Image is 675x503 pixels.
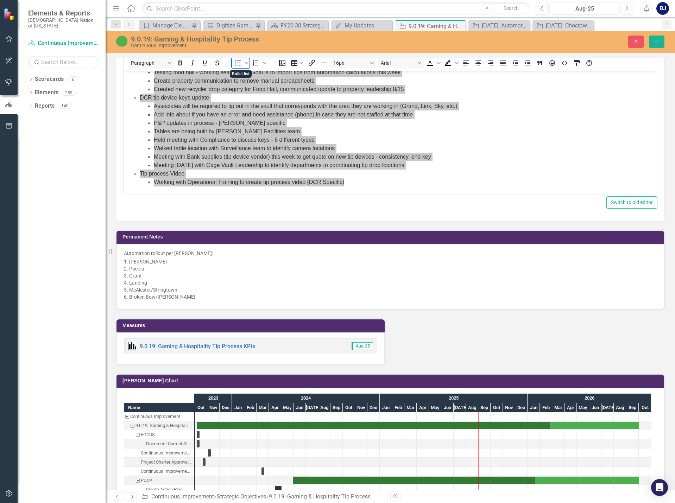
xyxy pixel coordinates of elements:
a: My Updates [333,21,391,30]
div: Create Action Plan [124,485,194,494]
a: Reports [35,102,55,110]
div: Task: Start date: 2023-10-05 End date: 2026-10-01 [124,421,194,430]
div: Task: Start date: 2023-10-05 End date: 2026-10-01 [197,422,639,429]
div: Oct [343,403,355,412]
div: Jul [306,403,318,412]
div: May [429,403,441,412]
div: Task: Start date: 2024-05-31 End date: 2026-10-01 [293,477,639,484]
div: Continuous Improvement - Report-Out Phase [141,467,192,476]
li: Create property communication to remove manual spreadsheets [30,6,531,14]
span: Search [504,5,519,11]
div: Apr [417,403,429,412]
div: Aug [318,403,330,412]
div: Aug-25 [553,5,616,13]
div: Jan [380,403,392,412]
div: 9.0.19: Gaming & Hospitality Tip Process [269,493,371,500]
div: Continuous Improvement - Report-Out Phase [124,467,194,476]
span: Arial [381,60,415,66]
div: Manage Elements [152,21,190,30]
div: Aug [614,403,626,412]
div: 6 [67,76,78,82]
div: Sep [478,403,491,412]
div: Task: Start date: 2023-10-05 End date: 2023-10-05 [124,430,194,439]
li: Tables are being built by [PERSON_NAME] Facilities team [30,56,531,65]
div: Task: Start date: 2023-10-20 End date: 2023-10-20 [124,458,194,467]
div: Open Intercom Messenger [651,479,668,496]
div: Task: Start date: 2023-10-05 End date: 2023-10-05 [124,439,194,448]
h3: Measures [122,323,381,328]
div: Task: Start date: 2023-10-05 End date: 2023-10-05 [197,431,200,438]
div: Apr [564,403,577,412]
div: PDCA [141,476,152,485]
div: Task: Start date: 2024-05-31 End date: 2026-10-01 [124,476,194,485]
div: Feb [540,403,552,412]
button: Italic [187,58,198,68]
div: Task: Start date: 2024-04-15 End date: 2024-05-01 [124,485,194,494]
button: Help [583,58,595,68]
button: Underline [199,58,211,68]
div: Document Current State [146,439,192,448]
div: Jun [589,403,601,412]
span: 16px [333,60,368,66]
span: Elements & Reports [28,9,99,17]
div: Task: Start date: 2024-03-13 End date: 2024-03-13 [124,467,194,476]
li: McAlester/Stringtown [129,286,657,293]
button: Table [289,58,305,68]
span: Paragraph [131,60,165,66]
div: Project Charter Approval - G&H Leadership [124,458,194,467]
input: Search Below... [28,56,99,68]
div: Apr [269,403,281,412]
div: Task: Start date: 2023-11-02 End date: 2023-11-02 [208,449,211,457]
div: Create Action Plan [146,485,183,494]
div: May [281,403,294,412]
a: [DATE]: Automation [470,21,528,30]
li: Created new recycler drop category for Food Hall, communicated update to property leadership 8/15 [30,14,531,23]
img: Performance Management [128,342,136,350]
div: Nov [503,403,515,412]
a: Continuous Improvement [28,39,99,47]
div: Mar [257,403,269,412]
div: Sep [330,403,343,412]
button: Insert image [276,58,288,68]
div: FY26-30 Strategic Plan [280,21,327,30]
div: 9.0.19: Gaming & Hospitality Tip Process [131,35,424,43]
div: 9.0.19: Gaming & Hospitality Tip Process [409,22,464,31]
h3: Permanent Notes [122,234,661,240]
div: Nov [207,403,220,412]
button: Font Arial [378,58,424,68]
div: Jul [601,403,614,412]
div: Aug [466,403,478,412]
img: CI Action Plan Approved/In Progress [116,36,127,47]
div: Oct [491,403,503,412]
div: Dec [367,403,380,412]
div: Nov [355,403,367,412]
div: Task: Start date: 2024-03-13 End date: 2024-03-13 [261,467,264,475]
li: Pocola [129,265,657,272]
div: Task: Start date: 2023-10-20 End date: 2023-10-20 [203,458,206,466]
div: PDCA [124,476,194,485]
li: Meeting [DATE] with Cage Vault Leadership to identify departments to coordinating tip drop locations [30,90,531,98]
div: Jan [528,403,540,412]
small: [DEMOGRAPHIC_DATA] Nation of [US_STATE] [28,17,99,29]
button: Search [493,4,529,13]
button: Increase indent [522,58,534,68]
div: Continuous Improvement [124,412,194,421]
div: Feb [244,403,257,412]
div: [DATE]: Choctaw Digital / iGaming [546,21,592,30]
div: Text color Black [424,58,442,68]
button: Switch to old editor [606,196,657,209]
li: Meeting with Bank supplies (tip device vendor) this week to get quote on new tip devices - consis... [30,82,531,90]
div: 2026 [528,394,651,403]
a: FY26-30 Strategic Plan [269,21,327,30]
li: Working with Operational Training to create tip process video (DCR Specific) [30,107,531,115]
li: [PERSON_NAME] [129,258,657,265]
div: Task: Start date: 2023-11-02 End date: 2023-11-02 [124,448,194,458]
div: FOCUS [124,430,194,439]
input: Search ClearPoint... [143,2,530,15]
button: CSS Editor [571,58,583,68]
div: Jul [454,403,466,412]
button: Align center [472,58,484,68]
div: [DATE]: Automation [482,21,528,30]
div: 140 [58,103,72,109]
div: Jan [232,403,244,412]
